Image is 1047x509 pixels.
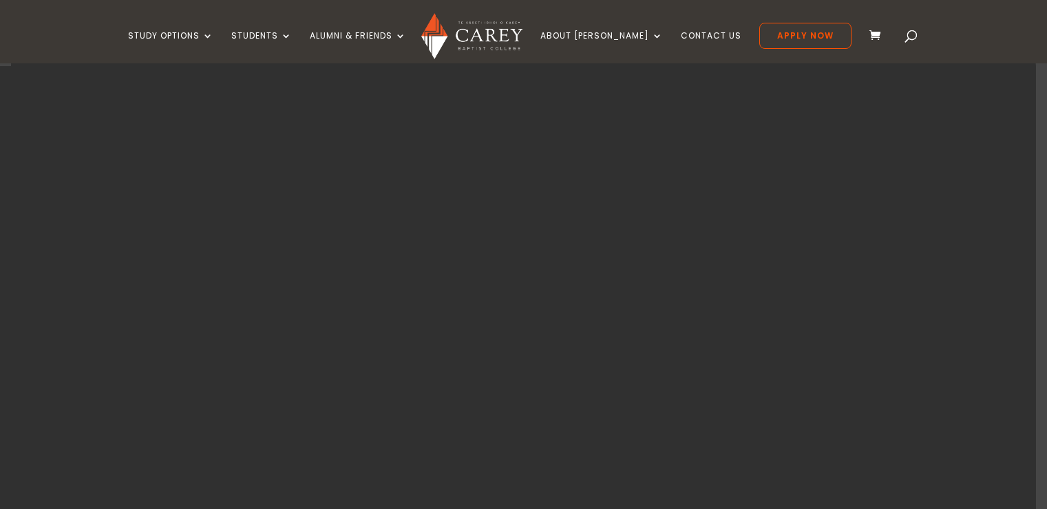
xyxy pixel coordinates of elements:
[759,23,852,49] a: Apply Now
[310,31,406,63] a: Alumni & Friends
[421,13,522,59] img: Carey Baptist College
[540,31,663,63] a: About [PERSON_NAME]
[128,31,213,63] a: Study Options
[681,31,741,63] a: Contact Us
[231,31,292,63] a: Students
